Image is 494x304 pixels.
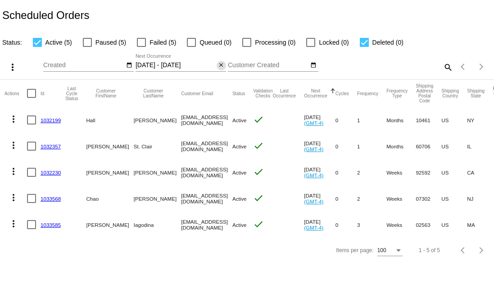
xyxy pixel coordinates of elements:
[467,133,493,159] mat-cell: IL
[41,196,61,202] a: 1033568
[304,198,323,204] a: (GMT-4)
[304,185,335,212] mat-cell: [DATE]
[357,185,386,212] mat-cell: 2
[255,37,295,48] span: Processing (0)
[419,247,440,253] div: 1 - 5 of 5
[441,133,467,159] mat-cell: US
[86,88,125,98] button: Change sorting for CustomerFirstName
[386,185,416,212] mat-cell: Weeks
[416,159,441,185] mat-cell: 92592
[416,185,441,212] mat-cell: 07302
[86,159,133,185] mat-cell: [PERSON_NAME]
[319,37,349,48] span: Locked (0)
[181,185,232,212] mat-cell: [EMAIL_ADDRESS][DOMAIN_NAME]
[134,159,181,185] mat-cell: [PERSON_NAME]
[126,62,132,69] mat-icon: date_range
[232,117,247,123] span: Active
[441,107,467,133] mat-cell: US
[253,193,264,203] mat-icon: check
[95,37,126,48] span: Paused (5)
[134,88,173,98] button: Change sorting for CustomerLastName
[472,241,490,259] button: Next page
[335,107,357,133] mat-cell: 0
[134,133,181,159] mat-cell: St. Clair
[335,91,349,96] button: Change sorting for Cycles
[467,185,493,212] mat-cell: NJ
[253,219,264,230] mat-icon: check
[134,185,181,212] mat-cell: [PERSON_NAME]
[228,62,309,69] input: Customer Created
[2,39,22,46] span: Status:
[134,107,181,133] mat-cell: [PERSON_NAME]
[136,62,217,69] input: Next Occurrence
[253,140,264,151] mat-icon: check
[386,159,416,185] mat-cell: Weeks
[150,37,176,48] span: Failed (5)
[7,62,18,73] mat-icon: more_vert
[8,192,19,203] mat-icon: more_vert
[357,91,378,96] button: Change sorting for Frequency
[181,159,232,185] mat-cell: [EMAIL_ADDRESS][DOMAIN_NAME]
[86,212,133,238] mat-cell: [PERSON_NAME]
[86,107,133,133] mat-cell: Hall
[304,133,335,159] mat-cell: [DATE]
[304,212,335,238] mat-cell: [DATE]
[467,88,485,98] button: Change sorting for ShippingState
[181,91,213,96] button: Change sorting for CustomerEmail
[8,140,19,151] mat-icon: more_vert
[272,88,296,98] button: Change sorting for LastOccurrenceUtc
[357,212,386,238] mat-cell: 3
[41,91,44,96] button: Change sorting for Id
[472,58,490,76] button: Next page
[218,62,224,69] mat-icon: close
[454,241,472,259] button: Previous page
[416,133,441,159] mat-cell: 60706
[416,212,441,238] mat-cell: 02563
[5,80,27,107] mat-header-cell: Actions
[304,88,327,98] button: Change sorting for NextOccurrenceUtc
[41,170,61,175] a: 1032230
[442,60,453,74] mat-icon: search
[45,37,72,48] span: Active (5)
[199,37,231,48] span: Queued (0)
[253,166,264,177] mat-icon: check
[8,218,19,229] mat-icon: more_vert
[441,88,459,98] button: Change sorting for ShippingCountry
[454,58,472,76] button: Previous page
[310,62,317,69] mat-icon: date_range
[357,159,386,185] mat-cell: 2
[377,247,386,253] span: 100
[181,133,232,159] mat-cell: [EMAIL_ADDRESS][DOMAIN_NAME]
[386,212,416,238] mat-cell: Weeks
[41,117,61,123] a: 1032199
[386,88,408,98] button: Change sorting for FrequencyType
[253,80,272,107] mat-header-cell: Validation Checks
[467,107,493,133] mat-cell: NY
[441,159,467,185] mat-cell: US
[134,212,181,238] mat-cell: Iagodina
[86,133,133,159] mat-cell: [PERSON_NAME]
[232,222,247,228] span: Active
[304,107,335,133] mat-cell: [DATE]
[304,159,335,185] mat-cell: [DATE]
[441,212,467,238] mat-cell: US
[304,172,323,178] a: (GMT-4)
[86,185,133,212] mat-cell: Chao
[416,83,433,103] button: Change sorting for ShippingPostcode
[441,185,467,212] mat-cell: US
[377,248,403,254] mat-select: Items per page:
[386,107,416,133] mat-cell: Months
[335,159,357,185] mat-cell: 0
[181,212,232,238] mat-cell: [EMAIL_ADDRESS][DOMAIN_NAME]
[386,133,416,159] mat-cell: Months
[467,159,493,185] mat-cell: CA
[2,9,89,22] h2: Scheduled Orders
[232,91,245,96] button: Change sorting for Status
[181,107,232,133] mat-cell: [EMAIL_ADDRESS][DOMAIN_NAME]
[304,225,323,230] a: (GMT-4)
[304,120,323,126] a: (GMT-4)
[232,143,247,149] span: Active
[372,37,403,48] span: Deleted (0)
[304,146,323,152] a: (GMT-4)
[253,114,264,125] mat-icon: check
